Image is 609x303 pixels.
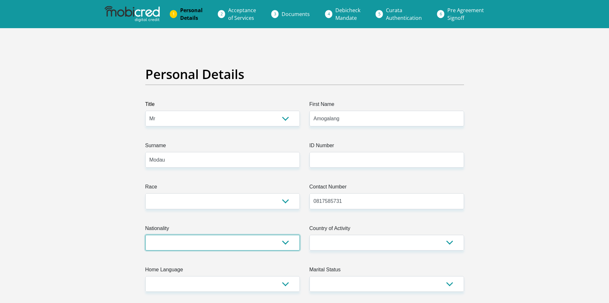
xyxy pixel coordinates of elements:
[228,7,256,21] span: Acceptance of Services
[276,8,315,20] a: Documents
[145,152,300,168] input: Surname
[309,225,464,235] label: Country of Activity
[330,4,365,24] a: DebicheckMandate
[145,142,300,152] label: Surname
[335,7,360,21] span: Debicheck Mandate
[386,7,422,21] span: Curata Authentication
[105,6,160,22] img: mobicred logo
[309,142,464,152] label: ID Number
[309,183,464,193] label: Contact Number
[223,4,261,24] a: Acceptanceof Services
[145,67,464,82] h2: Personal Details
[145,225,300,235] label: Nationality
[381,4,427,24] a: CurataAuthentication
[442,4,489,24] a: Pre AgreementSignoff
[145,183,300,193] label: Race
[309,111,464,126] input: First Name
[309,100,464,111] label: First Name
[145,266,300,276] label: Home Language
[175,4,208,24] a: PersonalDetails
[282,11,310,18] span: Documents
[309,152,464,168] input: ID Number
[180,7,203,21] span: Personal Details
[309,266,464,276] label: Marital Status
[309,193,464,209] input: Contact Number
[447,7,484,21] span: Pre Agreement Signoff
[145,100,300,111] label: Title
